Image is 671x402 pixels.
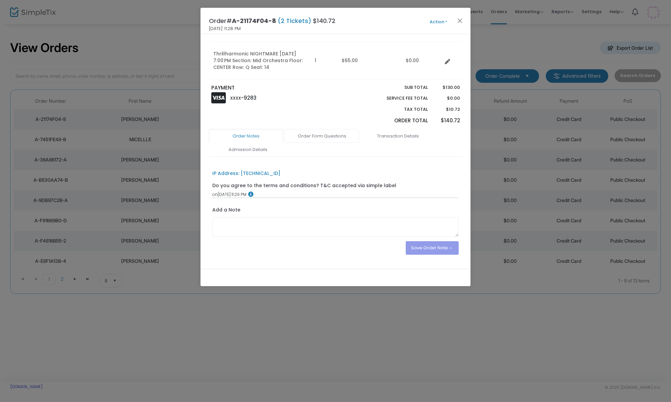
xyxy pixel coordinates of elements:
[209,129,283,143] a: Order Notes
[418,18,459,26] button: Action
[402,42,442,79] td: $0.00
[230,95,241,101] span: XXXX
[212,192,218,197] span: on
[311,42,338,79] td: 1
[209,25,241,32] span: [DATE] 11:28 PM
[232,17,276,25] span: A-21174F04-8
[212,170,280,177] div: IP Address: [TECHNICAL_ID]
[276,17,313,25] span: (2 Tickets)
[434,117,460,125] p: $140.72
[434,95,460,102] p: $0.00
[211,143,285,157] a: Admission Details
[371,106,428,113] p: Tax Total
[456,16,464,25] button: Close
[212,206,240,215] label: Add a Note
[241,94,257,101] span: -9283
[209,42,311,79] td: Thrillharmonic NIGHTMARE [DATE] 7:00 PM Section: Mid Orchestra Floor: CENTER Row: Q Seat: 14
[371,95,428,102] p: Service Fee Total
[212,192,459,198] div: [DATE] 11:29 PM
[434,106,460,113] p: $10.72
[371,117,428,125] p: Order Total
[211,84,332,92] p: PAYMENT
[212,182,396,189] div: Do you agree to the terms and conditions? T&C accepted via simple label
[285,129,359,143] a: Order Form Questions
[371,84,428,91] p: Sub total
[209,16,335,25] h4: Order# $140.72
[338,42,402,79] td: $65.00
[361,129,435,143] a: Transaction Details
[434,84,460,91] p: $130.00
